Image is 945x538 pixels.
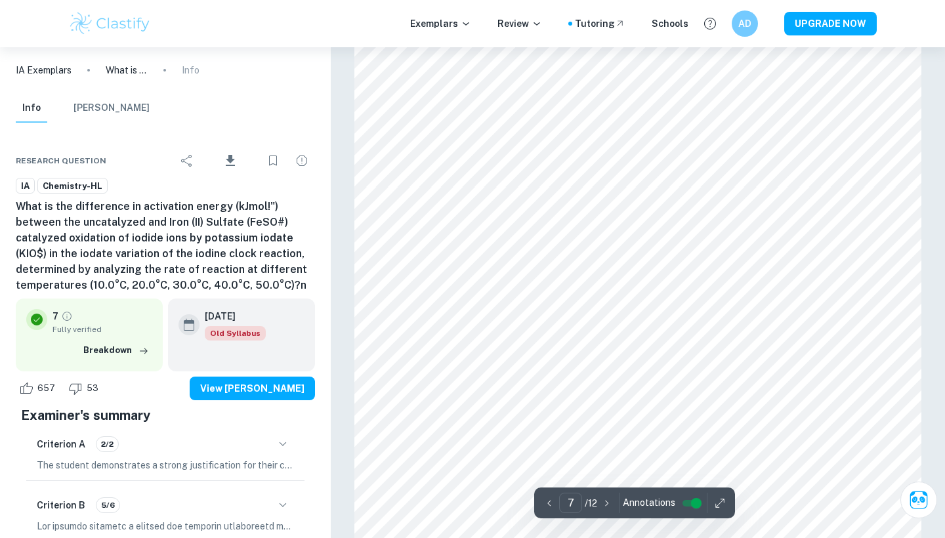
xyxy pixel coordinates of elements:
button: Help and Feedback [699,12,721,35]
span: 2/2 [96,438,118,450]
a: IA [16,178,35,194]
p: 7 [52,309,58,323]
span: 53 [79,382,106,395]
div: Report issue [289,148,315,174]
div: Starting from the May 2025 session, the Chemistry IA requirements have changed. It's OK to refer ... [205,326,266,341]
button: Ask Clai [900,482,937,518]
div: Download [203,144,257,178]
h6: What is the difference in activation energy (kJmol!") between the uncatalyzed and Iron (II) Sulfa... [16,199,315,293]
h6: Criterion B [37,498,85,512]
span: 657 [30,382,62,395]
span: Annotations [623,496,675,510]
p: / 12 [585,496,597,510]
a: Schools [652,16,688,31]
span: Chemistry-HL [38,180,107,193]
img: Clastify logo [68,10,152,37]
h6: AD [738,16,753,31]
div: Dislike [65,378,106,399]
h6: [DATE] [205,309,255,323]
span: Fully verified [52,323,152,335]
button: UPGRADE NOW [784,12,877,35]
h5: Examiner's summary [21,405,310,425]
div: Share [174,148,200,174]
p: What is the difference in activation energy (kJmol!") between the uncatalyzed and Iron (II) Sulfa... [106,63,148,77]
div: Bookmark [260,148,286,174]
a: Grade fully verified [61,310,73,322]
p: Review [497,16,542,31]
p: Info [182,63,199,77]
span: 5/6 [96,499,119,511]
button: AD [732,10,758,37]
span: Old Syllabus [205,326,266,341]
p: Exemplars [410,16,471,31]
button: View [PERSON_NAME] [190,377,315,400]
p: Lor ipsumdo sitametc a elitsed doe temporin utlaboreetd ma ali enim admin, veniamq nostrud exe ul... [37,519,294,533]
h6: Criterion A [37,437,85,451]
button: Breakdown [80,341,152,360]
button: [PERSON_NAME] [73,94,150,123]
a: Chemistry-HL [37,178,108,194]
span: Research question [16,155,106,167]
a: IA Exemplars [16,63,72,77]
div: Like [16,378,62,399]
a: Tutoring [575,16,625,31]
button: Info [16,94,47,123]
span: IA [16,180,34,193]
p: The student demonstrates a strong justification for their choice of topic, highlighting their int... [37,458,294,472]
